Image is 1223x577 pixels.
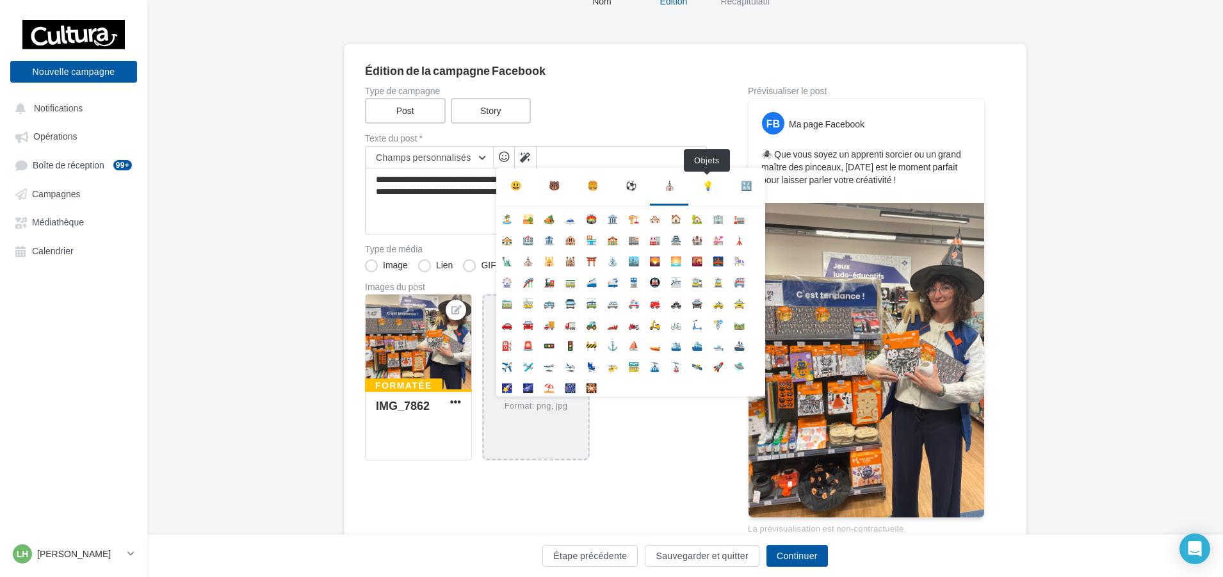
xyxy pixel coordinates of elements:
li: 🚐 [602,291,623,312]
li: 🏠 [665,206,686,227]
li: 🗽 [496,248,517,270]
li: 🗼 [729,227,750,248]
span: Champs personnalisés [376,152,471,163]
span: Opérations [33,131,77,142]
li: 🏬 [623,227,644,248]
div: La prévisualisation est non-contractuelle [748,518,985,535]
li: 🌄 [644,248,665,270]
li: 🚧 [581,333,602,354]
li: 🏕️ [539,206,560,227]
li: 🏎️ [602,312,623,333]
li: ⛵ [623,333,644,354]
li: 🏭 [644,227,665,248]
div: 🍔 [587,178,598,193]
li: 🚤 [644,333,665,354]
label: Type de campagne [365,86,707,95]
li: 🕌 [539,248,560,270]
li: 🚜 [581,312,602,333]
li: 🌠 [496,375,517,396]
label: Lien [418,259,453,272]
li: 🚃 [560,270,581,291]
li: ⚓ [602,333,623,354]
button: Continuer [766,545,828,567]
li: 🏛️ [602,206,623,227]
li: 🏪 [581,227,602,248]
div: Ma page Facebook [789,118,864,131]
li: 🚢 [729,333,750,354]
li: 🚉 [686,270,708,291]
li: 🚍 [560,291,581,312]
li: 🚀 [708,354,729,375]
li: 🚟 [623,354,644,375]
li: 🏨 [560,227,581,248]
li: 🚆 [623,270,644,291]
div: Formatée [365,378,442,393]
li: 🚘 [517,312,539,333]
li: 🛴 [686,312,708,333]
li: 🚇 [644,270,665,291]
div: Open Intercom Messenger [1179,533,1210,564]
div: 99+ [113,160,132,170]
li: 💒 [708,227,729,248]
li: 🚲 [665,312,686,333]
li: 🚋 [517,291,539,312]
li: 🚛 [560,312,581,333]
button: Nouvelle campagne [10,61,137,83]
span: Notifications [34,102,83,113]
li: 🚌 [539,291,560,312]
label: Texte du post * [365,134,707,143]
a: Calendrier [8,239,140,262]
a: Opérations [8,124,140,147]
li: 💺 [581,354,602,375]
a: Campagnes [8,182,140,205]
li: 🎠 [729,248,750,270]
li: 🚏 [708,312,729,333]
span: Campagnes [32,188,81,199]
li: 🏯 [665,227,686,248]
li: 🚁 [602,354,623,375]
li: 🚒 [644,291,665,312]
li: 🚥 [539,333,560,354]
li: 🚎 [581,291,602,312]
p: [PERSON_NAME] [37,548,122,560]
div: Objets [684,149,730,172]
li: 🌅 [665,248,686,270]
label: Type de média [365,245,707,254]
li: ⛩️ [581,248,602,270]
li: 🛤️ [729,312,750,333]
li: 🕍 [560,248,581,270]
li: 🛬 [560,354,581,375]
li: 🚕 [708,291,729,312]
li: ⛱️ [539,375,560,396]
li: 🏦 [539,227,560,248]
li: ⛲ [602,248,623,270]
p: 🕷️ Que vous soyez un apprenti sorcier ou un grand maître des pinceaux, [DATE] est le moment parfa... [761,148,971,186]
li: 🛥️ [708,333,729,354]
li: 🏍️ [623,312,644,333]
a: Médiathèque [8,210,140,233]
li: 🚚 [539,312,560,333]
div: Images du post [365,282,707,291]
li: 🎢 [517,270,539,291]
li: 🌌 [517,375,539,396]
button: Étape précédente [542,545,638,567]
label: Image [365,259,408,272]
div: ⚽ [626,178,636,193]
li: 🚖 [729,291,750,312]
li: 🚈 [665,270,686,291]
li: 🚦 [560,333,581,354]
label: Post [365,98,446,124]
li: 🚄 [581,270,602,291]
div: 💡 [702,178,713,193]
li: 🚂 [539,270,560,291]
span: Calendrier [32,245,74,256]
div: ⛪ [664,178,675,193]
li: 🏗️ [623,206,644,227]
span: Boîte de réception [33,159,104,170]
li: 🏤 [496,227,517,248]
li: 🏥 [517,227,539,248]
li: 🚔 [686,291,708,312]
div: IMG_7862 [376,398,430,412]
li: ⛽ [496,333,517,354]
li: 🏡 [686,206,708,227]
